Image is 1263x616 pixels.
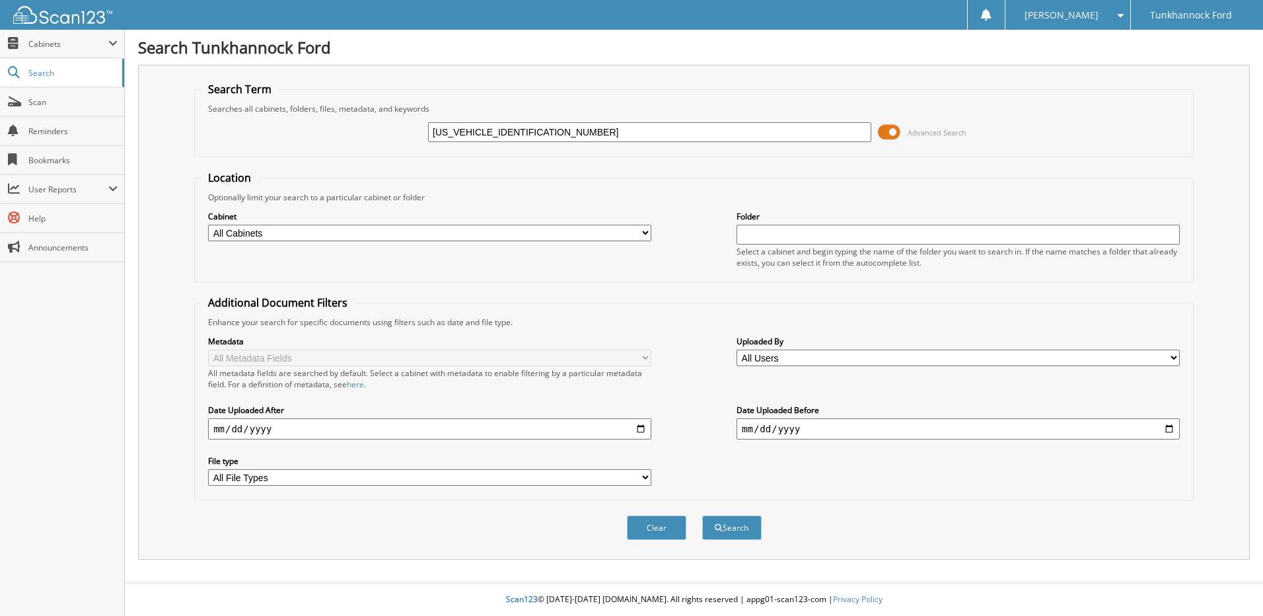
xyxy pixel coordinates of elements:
[201,103,1186,114] div: Searches all cabinets, folders, files, metadata, and keywords
[1025,11,1099,19] span: [PERSON_NAME]
[737,404,1180,416] label: Date Uploaded Before
[201,317,1186,328] div: Enhance your search for specific documents using filters such as date and file type.
[1197,553,1263,616] iframe: Chat Widget
[737,246,1180,268] div: Select a cabinet and begin typing the name of the folder you want to search in. If the name match...
[208,367,651,390] div: All metadata fields are searched by default. Select a cabinet with metadata to enable filtering b...
[506,594,538,605] span: Scan123
[347,379,364,390] a: here
[908,128,966,137] span: Advanced Search
[28,38,108,50] span: Cabinets
[201,82,278,96] legend: Search Term
[208,455,651,467] label: File type
[737,418,1180,440] input: end
[201,295,354,310] legend: Additional Document Filters
[28,96,118,108] span: Scan
[201,171,258,185] legend: Location
[28,126,118,137] span: Reminders
[833,594,883,605] a: Privacy Policy
[737,336,1180,347] label: Uploaded By
[28,213,118,224] span: Help
[208,211,651,222] label: Cabinet
[627,516,686,540] button: Clear
[208,418,651,440] input: start
[28,67,116,79] span: Search
[201,192,1186,203] div: Optionally limit your search to a particular cabinet or folder
[28,184,108,195] span: User Reports
[13,6,112,24] img: scan123-logo-white.svg
[138,36,1250,58] h1: Search Tunkhannock Ford
[28,155,118,166] span: Bookmarks
[1150,11,1232,19] span: Tunkhannock Ford
[737,211,1180,222] label: Folder
[28,242,118,253] span: Announcements
[702,516,762,540] button: Search
[208,336,651,347] label: Metadata
[125,584,1263,616] div: © [DATE]-[DATE] [DOMAIN_NAME]. All rights reserved | appg01-scan123-com |
[208,404,651,416] label: Date Uploaded After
